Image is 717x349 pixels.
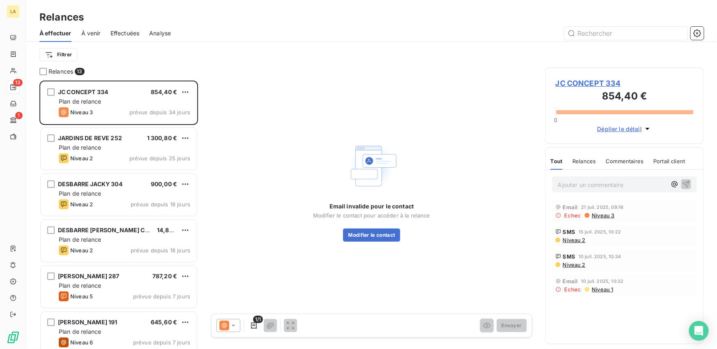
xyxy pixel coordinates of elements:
[563,229,575,235] span: SMS
[70,247,93,254] span: Niveau 2
[58,319,118,326] span: [PERSON_NAME] 191
[595,124,655,134] button: Déplier le détail
[58,88,108,95] span: JC CONCEPT 334
[497,319,527,332] button: Envoyer
[48,67,73,76] span: Relances
[59,190,101,197] span: Plan de relance
[151,88,177,95] span: 854,40 €
[554,117,558,123] span: 0
[591,212,615,219] span: Niveau 3
[39,48,77,61] button: Filtrer
[70,155,93,162] span: Niveau 2
[7,5,20,18] div: LA
[562,261,586,268] span: Niveau 2
[330,202,414,210] span: Email invalide pour le contact
[563,204,578,210] span: Email
[70,339,93,346] span: Niveau 6
[59,98,101,105] span: Plan de relance
[597,125,642,133] span: Déplier le détail
[565,212,581,219] span: Echec
[151,319,177,326] span: 645,60 €
[59,144,101,151] span: Plan de relance
[579,254,621,259] span: 10 juil. 2025, 10:34
[39,10,84,25] h3: Relances
[70,201,93,208] span: Niveau 2
[606,158,644,164] span: Commentaires
[149,29,171,37] span: Analyse
[556,89,694,105] h3: 854,40 €
[129,109,190,116] span: prévue depuis 34 jours
[564,27,687,40] input: Rechercher
[58,134,122,141] span: JARDINS DE REVE 252
[653,158,685,164] span: Portail client
[131,247,190,254] span: prévue depuis 18 jours
[59,236,101,243] span: Plan de relance
[689,321,709,341] div: Open Intercom Messenger
[157,227,178,233] span: 14,80 €
[39,81,198,349] div: grid
[75,68,84,75] span: 13
[7,331,20,344] img: Logo LeanPay
[129,155,190,162] span: prévue depuis 25 jours
[7,113,19,127] a: 1
[58,227,156,233] span: DESBARRE [PERSON_NAME] C469
[111,29,140,37] span: Effectuées
[39,29,71,37] span: À effectuer
[563,278,578,284] span: Email
[581,279,624,284] span: 10 juil. 2025, 10:32
[15,112,23,119] span: 1
[551,158,563,164] span: Tout
[556,78,694,89] span: JC CONCEPT 334
[133,339,190,346] span: prévue depuis 7 jours
[563,253,575,260] span: SMS
[346,140,398,192] img: Empty state
[343,229,400,242] button: Modifier le contact
[58,180,122,187] span: DESBARRE JACKY 304
[152,273,177,280] span: 787,20 €
[58,273,120,280] span: [PERSON_NAME] 287
[151,180,177,187] span: 900,00 €
[133,293,190,300] span: prévue depuis 7 jours
[81,29,101,37] span: À venir
[70,109,93,116] span: Niveau 3
[7,81,19,94] a: 13
[591,286,613,293] span: Niveau 1
[579,229,621,234] span: 15 juil. 2025, 10:22
[581,205,624,210] span: 21 juil. 2025, 09:16
[131,201,190,208] span: prévue depuis 18 jours
[565,286,581,293] span: Echec
[59,282,101,289] span: Plan de relance
[70,293,93,300] span: Niveau 5
[253,316,263,323] span: 1/1
[13,79,23,86] span: 13
[562,237,586,243] span: Niveau 2
[147,134,178,141] span: 1 300,80 €
[313,212,430,219] span: Modifier le contact pour accéder à la relance
[59,328,101,335] span: Plan de relance
[572,158,596,164] span: Relances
